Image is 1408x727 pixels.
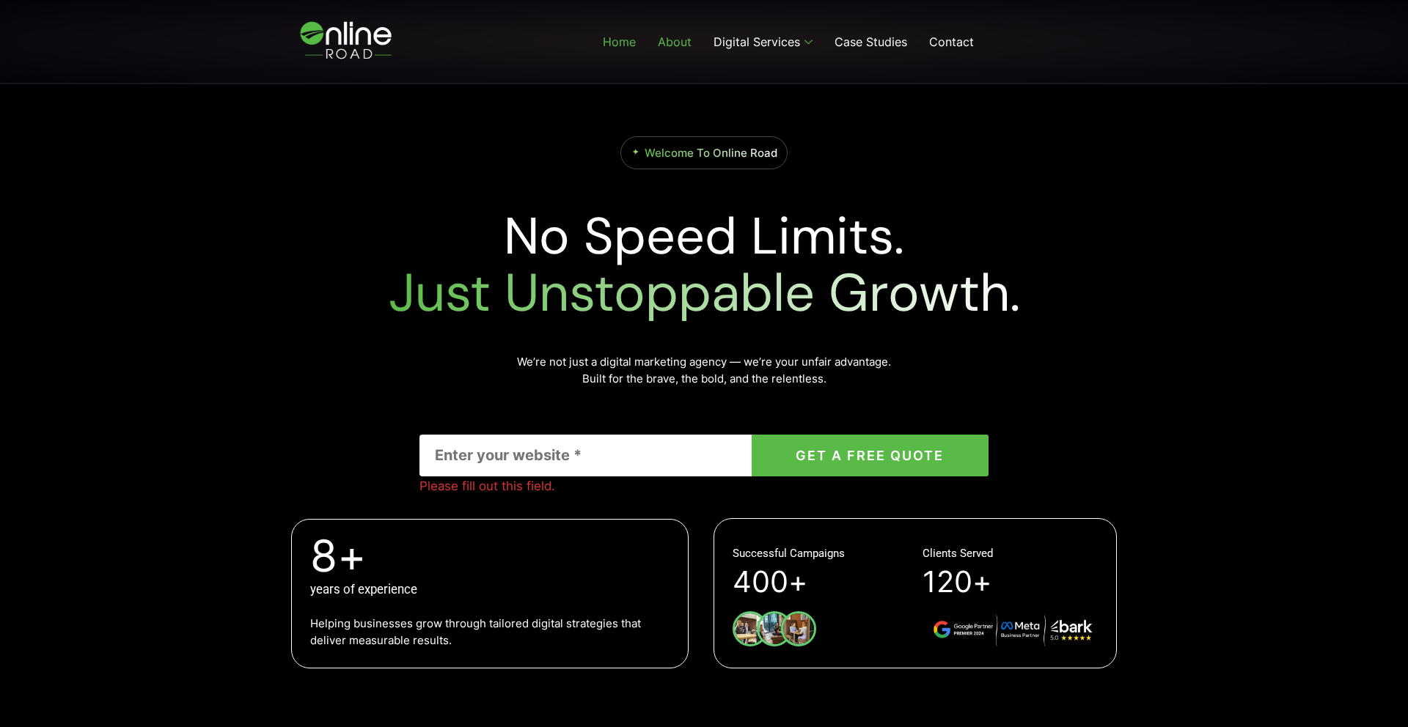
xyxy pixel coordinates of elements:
[310,614,670,649] p: Helping businesses grow through tailored digital strategies that deliver measurable results.
[733,545,845,562] p: Successful Campaigns
[923,545,993,562] p: Clients Served
[703,12,824,71] a: Digital Services
[310,534,337,577] span: 8
[337,534,670,577] span: +
[592,12,647,71] a: Home
[647,12,703,71] a: About
[824,12,918,71] a: Case Studies
[645,146,777,160] span: Welcome To Online Road
[788,568,807,597] span: +
[419,435,751,476] input: Enter your website *
[419,435,988,476] form: Contact form
[419,476,555,495] span: Please fill out this field.
[918,12,985,71] a: Contact
[923,568,972,597] span: 120
[752,435,989,476] button: GET A FREE QUOTE
[389,259,1020,327] span: Just Unstoppable Growth.
[419,353,988,388] p: We’re not just a digital marketing agency — we’re your unfair advantage. Built for the brave, the...
[733,568,788,597] span: 400
[972,568,991,597] span: +
[286,208,1122,322] h2: No Speed Limits.
[310,583,670,596] h5: years of experience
